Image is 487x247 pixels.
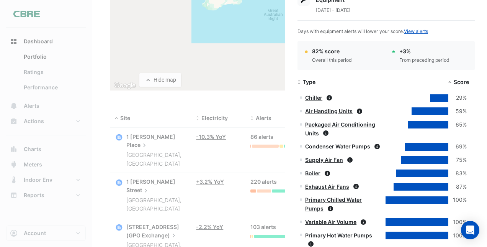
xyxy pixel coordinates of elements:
[448,196,467,204] div: 100%
[305,143,370,150] a: Condenser Water Pumps
[404,28,428,34] a: View alerts
[399,57,449,64] div: From preceding period
[448,169,467,178] div: 83%
[305,108,353,114] a: Air Handling Units
[305,94,322,101] a: Chiller
[448,231,467,240] div: 100%
[448,218,467,227] div: 100%
[297,28,428,34] span: Days with equipment alerts will lower your score.
[312,47,352,55] div: 82% score
[303,79,315,85] span: Type
[448,142,467,151] div: 69%
[448,107,467,116] div: 59%
[305,121,375,137] a: Packaged Air Conditioning Units
[448,120,467,129] div: 65%
[448,156,467,165] div: 75%
[305,170,320,176] a: Boiler
[305,232,372,239] a: Primary Hot Water Pumps
[316,7,350,13] span: [DATE] - [DATE]
[305,219,356,225] a: Variable Air Volume
[454,79,469,85] span: Score
[448,94,467,102] div: 29%
[448,183,467,191] div: 87%
[461,221,479,239] div: Open Intercom Messenger
[305,196,362,212] a: Primary Chilled Water Pumps
[305,156,343,163] a: Supply Air Fan
[312,57,352,64] div: Overall this period
[305,183,349,190] a: Exhaust Air Fans
[399,47,449,55] div: + 3%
